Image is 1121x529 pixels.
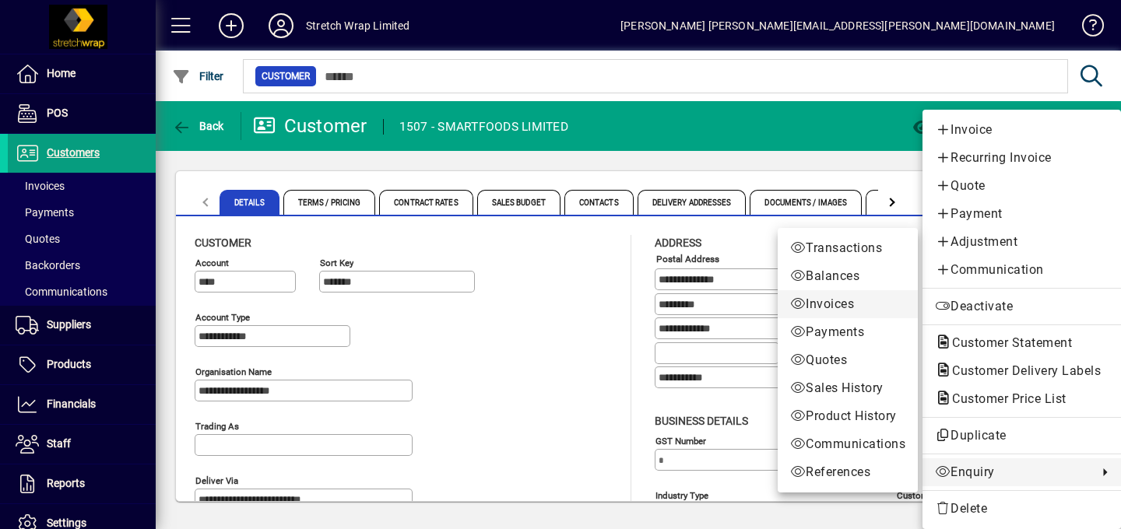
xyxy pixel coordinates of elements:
span: Customer Statement [935,335,1080,350]
span: Balances [790,267,905,286]
span: Product History [790,407,905,426]
span: Transactions [790,239,905,257]
span: Communication [935,261,1109,279]
span: Deactivate [935,297,1109,316]
span: Payments [790,323,905,342]
span: Communications [790,435,905,454]
span: Customer Delivery Labels [935,363,1109,378]
span: References [790,463,905,482]
span: Customer Price List [935,391,1074,406]
button: Deactivate customer [922,293,1121,321]
span: Quotes [790,351,905,370]
span: Sales History [790,379,905,398]
span: Delete [935,499,1109,518]
span: Payment [935,205,1109,223]
span: Recurring Invoice [935,149,1109,167]
span: Duplicate [935,426,1109,445]
span: Invoices [790,295,905,314]
span: Quote [935,177,1109,195]
span: Adjustment [935,233,1109,251]
span: Invoice [935,121,1109,139]
span: Enquiry [935,463,1090,482]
